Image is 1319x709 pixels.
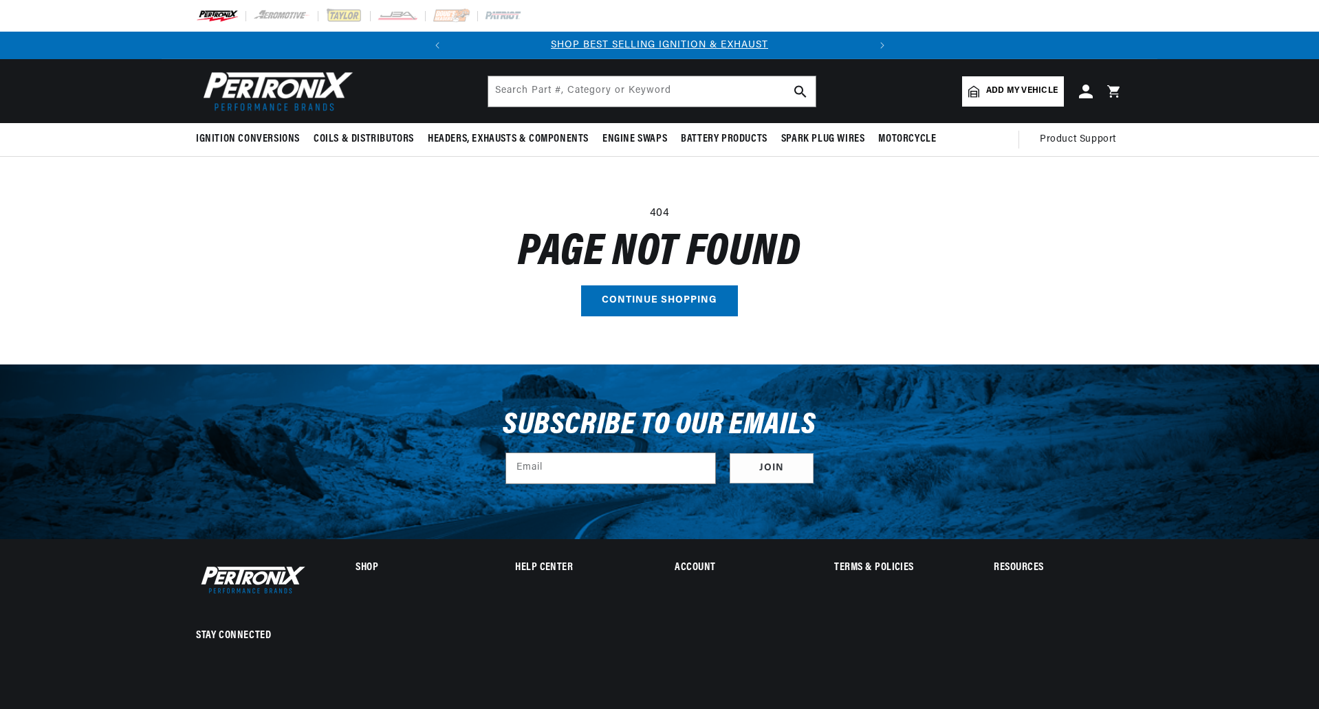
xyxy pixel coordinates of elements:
[515,563,644,573] summary: Help Center
[869,32,896,59] button: Translation missing: en.sections.announcements.next_announcement
[581,285,738,316] a: Continue shopping
[428,132,589,146] span: Headers, Exhausts & Components
[196,205,1123,223] p: 404
[596,123,674,155] summary: Engine Swaps
[356,563,484,573] summary: Shop
[488,76,816,107] input: Search Part #, Category or Keyword
[196,563,306,596] img: Pertronix
[878,132,936,146] span: Motorcycle
[307,123,421,155] summary: Coils & Distributors
[162,32,1157,59] slideshow-component: Translation missing: en.sections.announcements.announcement_bar
[774,123,872,155] summary: Spark Plug Wires
[994,563,1122,573] summary: Resources
[196,234,1123,272] h1: Page not found
[785,76,816,107] button: search button
[196,123,307,155] summary: Ignition Conversions
[451,38,869,53] div: Announcement
[602,132,667,146] span: Engine Swaps
[681,132,767,146] span: Battery Products
[196,132,300,146] span: Ignition Conversions
[503,413,816,439] h3: Subscribe to our emails
[986,85,1058,98] span: Add my vehicle
[196,67,354,115] img: Pertronix
[834,563,963,573] summary: Terms & policies
[551,40,768,50] a: SHOP BEST SELLING IGNITION & EXHAUST
[781,132,865,146] span: Spark Plug Wires
[451,38,869,53] div: 1 of 2
[196,629,311,643] p: Stay Connected
[1040,132,1116,147] span: Product Support
[871,123,943,155] summary: Motorcycle
[1040,123,1123,156] summary: Product Support
[314,132,414,146] span: Coils & Distributors
[730,453,814,484] button: Subscribe
[674,123,774,155] summary: Battery Products
[506,453,715,483] input: Email
[421,123,596,155] summary: Headers, Exhausts & Components
[675,563,803,573] summary: Account
[424,32,451,59] button: Translation missing: en.sections.announcements.previous_announcement
[962,76,1064,107] a: Add my vehicle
